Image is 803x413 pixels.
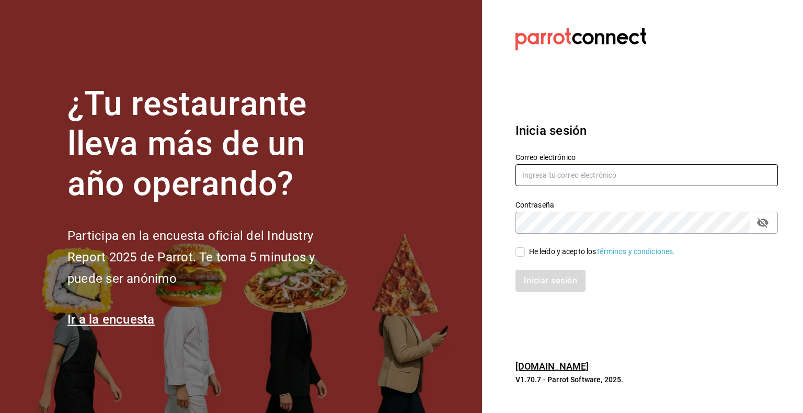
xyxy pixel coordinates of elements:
a: Ir a la encuesta [67,312,155,327]
h3: Inicia sesión [515,121,778,140]
input: Ingresa tu correo electrónico [515,164,778,186]
h2: Participa en la encuesta oficial del Industry Report 2025 de Parrot. Te toma 5 minutos y puede se... [67,225,350,289]
label: Correo electrónico [515,153,778,160]
h1: ¿Tu restaurante lleva más de un año operando? [67,84,350,204]
label: Contraseña [515,201,778,208]
button: passwordField [754,214,772,232]
p: V1.70.7 - Parrot Software, 2025. [515,374,778,385]
a: [DOMAIN_NAME] [515,361,589,372]
a: Términos y condiciones. [596,247,675,256]
div: He leído y acepto los [529,246,675,257]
